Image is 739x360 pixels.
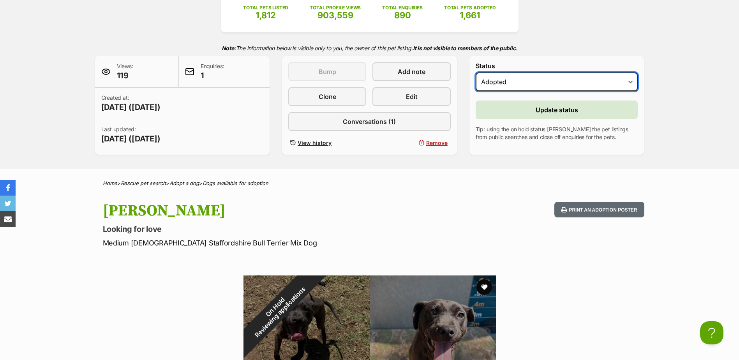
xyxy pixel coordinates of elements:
p: TOTAL PETS ADOPTED [444,4,496,11]
iframe: Help Scout Beacon - Open [700,321,723,344]
span: 903,559 [317,10,353,20]
span: 890 [394,10,411,20]
h1: [PERSON_NAME] [103,202,432,220]
span: 119 [117,70,133,81]
strong: Note: [222,45,236,51]
button: favourite [476,279,492,295]
a: View history [288,137,366,148]
p: TOTAL ENQUIRIES [382,4,422,11]
p: TOTAL PROFILE VIEWS [310,4,361,11]
span: [DATE] ([DATE]) [101,133,160,144]
span: Conversations (1) [343,117,396,126]
button: Print an adoption poster [554,202,644,218]
span: Remove [426,139,448,147]
strong: It is not visible to members of the public. [413,45,518,51]
span: 1,661 [460,10,480,20]
a: Home [103,180,117,186]
span: Clone [319,92,336,101]
span: Bump [319,67,336,76]
button: Update status [476,101,638,119]
span: [DATE] ([DATE]) [101,102,160,113]
p: Tip: using the on hold status [PERSON_NAME] the pet listings from public searches and close off e... [476,125,638,141]
a: Edit [372,87,450,106]
p: Medium [DEMOGRAPHIC_DATA] Staffordshire Bull Terrier Mix Dog [103,238,432,248]
a: Dogs available for adoption [203,180,268,186]
span: Add note [398,67,425,76]
p: Last updated: [101,125,160,144]
div: > > > [83,180,656,186]
p: Views: [117,62,133,81]
a: Rescue pet search [121,180,166,186]
label: Status [476,62,638,69]
span: Update status [536,105,578,115]
span: 1 [201,70,224,81]
p: The information below is visible only to you, the owner of this pet listing. [95,40,644,56]
a: Add note [372,62,450,81]
span: Edit [406,92,418,101]
span: View history [298,139,332,147]
p: Created at: [101,94,160,113]
a: Clone [288,87,366,106]
button: Remove [372,137,450,148]
p: Enquiries: [201,62,224,81]
a: Adopt a dog [169,180,199,186]
span: Reviewing applications [253,285,307,339]
p: TOTAL PETS LISTED [243,4,288,11]
p: Looking for love [103,224,432,235]
span: 1,812 [256,10,276,20]
a: Conversations (1) [288,112,451,131]
button: Bump [288,62,366,81]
